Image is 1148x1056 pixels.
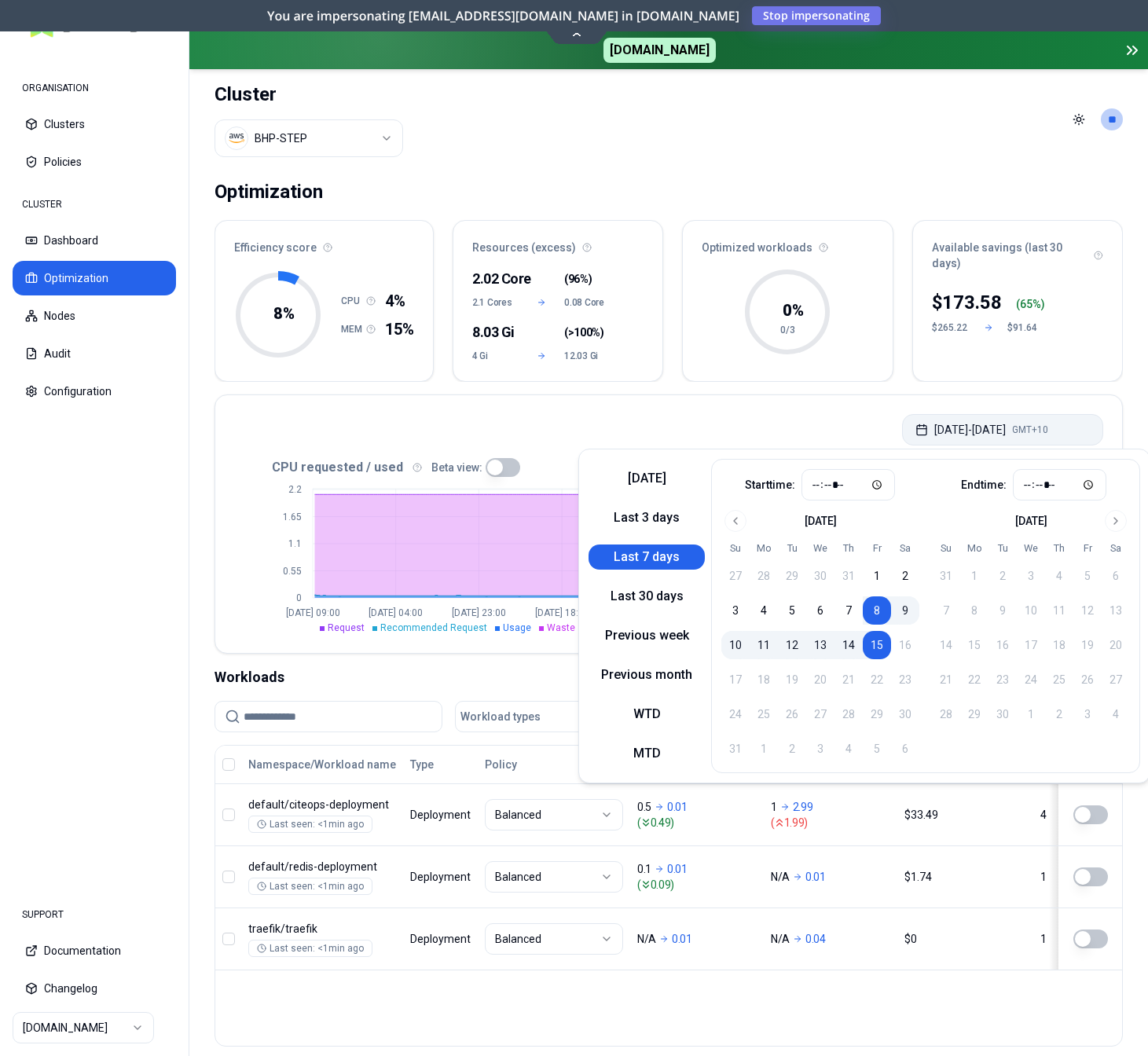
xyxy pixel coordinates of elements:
[385,290,414,312] span: 4%
[257,942,364,955] div: Last seen: <1min ago
[385,318,414,340] span: 15%
[904,807,1026,823] div: $33.49
[431,462,482,473] label: Beta view:
[603,38,716,63] span: [DOMAIN_NAME]
[806,562,834,590] button: 30
[568,324,600,340] span: >100%
[988,541,1017,555] th: Tuesday
[806,631,834,659] button: 13
[806,541,834,555] th: Wednesday
[1040,869,1093,885] div: 1
[410,749,434,780] button: Type
[257,880,364,893] div: Last seen: <1min ago
[904,869,1026,885] div: $1.74
[234,458,669,477] div: CPU requested / used
[913,221,1122,280] div: Available savings (last 30 days)
[503,622,531,633] span: Usage
[410,869,471,885] div: Deployment
[589,505,705,530] button: Last 3 days
[460,709,541,724] span: Workload types
[472,268,519,290] div: 2.02 Core
[369,607,423,618] tspan: [DATE] 04:00
[589,544,705,570] button: Last 7 days
[667,861,688,877] p: 0.01
[410,931,471,947] div: Deployment
[932,541,960,555] th: Sunday
[863,596,891,625] button: 8
[834,541,863,555] th: Thursday
[215,82,403,107] h1: Cluster
[863,562,891,590] button: 1
[472,321,519,343] div: 8.03 Gi
[960,541,988,555] th: Monday
[380,622,487,633] span: Recommended Request
[637,877,757,893] span: ( 0.09 )
[215,176,323,207] div: Optimization
[453,221,662,265] div: Resources (excess)
[1040,807,1093,823] div: 4
[637,861,651,877] p: 0.1
[1007,321,1045,334] div: $91.64
[410,807,471,823] div: Deployment
[724,510,746,532] button: Go to previous month
[805,931,826,947] p: 0.04
[1020,296,1032,312] p: 65
[637,799,651,815] p: 0.5
[961,479,1007,490] label: End time:
[215,666,1123,688] div: Workloads
[806,596,834,625] button: 6
[535,607,589,618] tspan: [DATE] 18:00
[750,596,778,625] button: 4
[589,662,705,687] button: Previous month
[248,749,396,780] button: Namespace/Workload name
[683,221,892,265] div: Optimized workloads
[778,562,806,590] button: 29
[805,513,837,529] div: [DATE]
[778,541,806,555] th: Tuesday
[1040,931,1093,947] div: 1
[283,566,302,577] tspan: 0.55
[564,324,603,340] span: ( )
[780,324,795,335] tspan: 0/3
[1015,513,1047,529] div: [DATE]
[589,741,705,766] button: MTD
[13,899,176,930] div: SUPPORT
[721,596,750,625] button: 3
[589,466,705,491] button: [DATE]
[904,931,1026,947] div: $0
[1105,510,1127,532] button: Go to next month
[902,414,1103,445] button: [DATE]-[DATE]GMT+10
[745,479,795,490] label: Start time:
[721,541,750,555] th: Sunday
[637,931,656,947] p: N/A
[273,304,295,323] tspan: 8 %
[891,596,919,625] button: 9
[13,971,176,1006] button: Changelog
[891,541,919,555] th: Saturday
[286,607,340,618] tspan: [DATE] 09:00
[13,933,176,968] button: Documentation
[215,119,403,157] button: Select a value
[13,261,176,295] button: Optimization
[283,511,302,522] tspan: 1.65
[1012,423,1048,436] span: GMT+10
[667,799,688,815] p: 0.01
[793,799,813,815] p: 2.99
[778,596,806,625] button: 5
[13,299,176,333] button: Nodes
[932,321,970,334] div: $265.22
[13,336,176,371] button: Audit
[1017,541,1045,555] th: Wednesday
[863,631,891,659] button: 15
[452,607,506,618] tspan: [DATE] 23:00
[672,931,692,947] p: 0.01
[778,631,806,659] button: 12
[564,271,592,287] span: ( )
[13,145,176,179] button: Policies
[750,541,778,555] th: Monday
[589,702,705,727] button: WTD
[721,562,750,590] button: 27
[771,815,890,830] span: ( 1.99 )
[1016,296,1045,312] div: ( %)
[472,350,519,362] span: 4 Gi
